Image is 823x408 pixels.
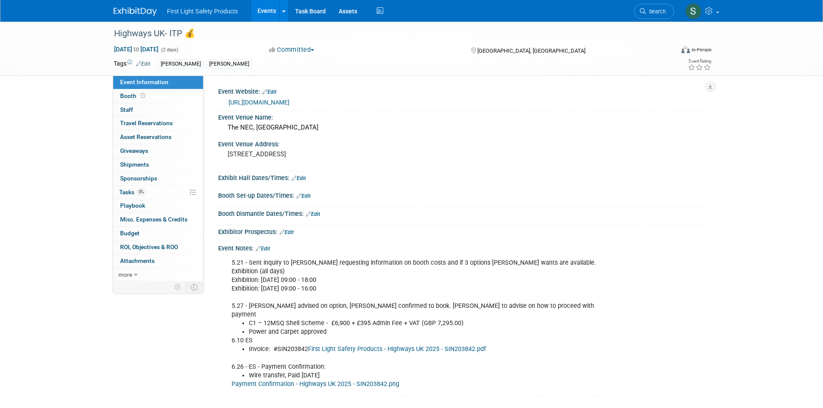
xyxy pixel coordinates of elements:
[218,189,710,200] div: Booth Set-up Dates/Times:
[218,207,710,218] div: Booth Dismantle Dates/Times:
[113,76,203,89] a: Event Information
[218,171,710,183] div: Exhibit Hall Dates/Times:
[167,8,238,15] span: First Light Safety Products
[623,45,712,58] div: Event Format
[118,271,132,278] span: more
[207,60,252,69] div: [PERSON_NAME]
[120,120,173,127] span: Travel Reservations
[218,242,710,253] div: Event Notes:
[113,199,203,212] a: Playbook
[688,59,711,63] div: Event Rating
[218,111,710,122] div: Event Venue Name:
[120,175,157,182] span: Sponsorships
[113,240,203,254] a: ROI, Objectives & ROO
[228,150,413,158] pre: [STREET_ADDRESS]
[113,130,203,144] a: Asset Reservations
[306,211,320,217] a: Edit
[249,345,610,354] li: Invoice: #SIN203842
[229,99,289,106] a: [URL][DOMAIN_NAME]
[218,138,710,149] div: Event Venue Address:
[681,46,690,53] img: Format-Inperson.png
[113,172,203,185] a: Sponsorships
[280,229,294,235] a: Edit
[120,244,178,250] span: ROI, Objectives & ROO
[226,254,615,393] div: 5.21 - Sent inquiry to [PERSON_NAME] requesting information on booth costs and if 3 options [PERS...
[120,216,187,223] span: Misc. Expenses & Credits
[218,85,710,96] div: Event Website:
[114,7,157,16] img: ExhibitDay
[132,46,140,53] span: to
[160,47,178,53] span: (2 days)
[120,147,148,154] span: Giveaways
[218,225,710,237] div: Exhibitor Prospectus:
[113,158,203,171] a: Shipments
[120,257,155,264] span: Attachments
[119,189,146,196] span: Tasks
[113,144,203,158] a: Giveaways
[139,92,147,99] span: Booth not reserved yet
[171,281,186,293] td: Personalize Event Tab Strip
[120,92,147,99] span: Booth
[113,213,203,226] a: Misc. Expenses & Credits
[225,121,703,134] div: The NEC, [GEOGRAPHIC_DATA]
[691,47,712,53] div: In-Person
[249,319,610,328] li: C1 – 12MSQ Shell Scheme - £6,900 + £395 Admin Fee + VAT (GBP 7,295.00)
[477,47,585,54] span: [GEOGRAPHIC_DATA], [GEOGRAPHIC_DATA]
[120,133,172,140] span: Asset Reservations
[113,227,203,240] a: Budget
[262,89,276,95] a: Edit
[114,45,159,53] span: [DATE] [DATE]
[249,328,610,336] li: Power and Carpet approved
[113,254,203,268] a: Attachments
[232,380,399,388] a: Payment Confirmation - Highways UK 2025 - SIN203842.png
[137,189,146,195] span: 0%
[646,8,666,15] span: Search
[120,202,145,209] span: Playbook
[136,61,150,67] a: Edit
[113,117,203,130] a: Travel Reservations
[634,4,674,19] a: Search
[292,175,306,181] a: Edit
[120,161,149,168] span: Shipments
[113,186,203,199] a: Tasks0%
[113,89,203,103] a: Booth
[185,281,203,293] td: Toggle Event Tabs
[120,79,168,85] span: Event Information
[158,60,203,69] div: [PERSON_NAME]
[113,103,203,117] a: Staff
[120,230,140,237] span: Budget
[685,3,702,19] img: Steph Willemsen
[296,193,311,199] a: Edit
[120,106,133,113] span: Staff
[111,26,661,41] div: Highways UK- ITP 💰
[308,345,486,353] a: First Light Safety Products - Highways UK 2025 - SIN203842.pdf
[114,59,150,69] td: Tags
[256,246,270,252] a: Edit
[266,45,318,54] button: Committed
[249,371,610,380] li: Wire transfer, Paid [DATE]
[113,268,203,281] a: more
